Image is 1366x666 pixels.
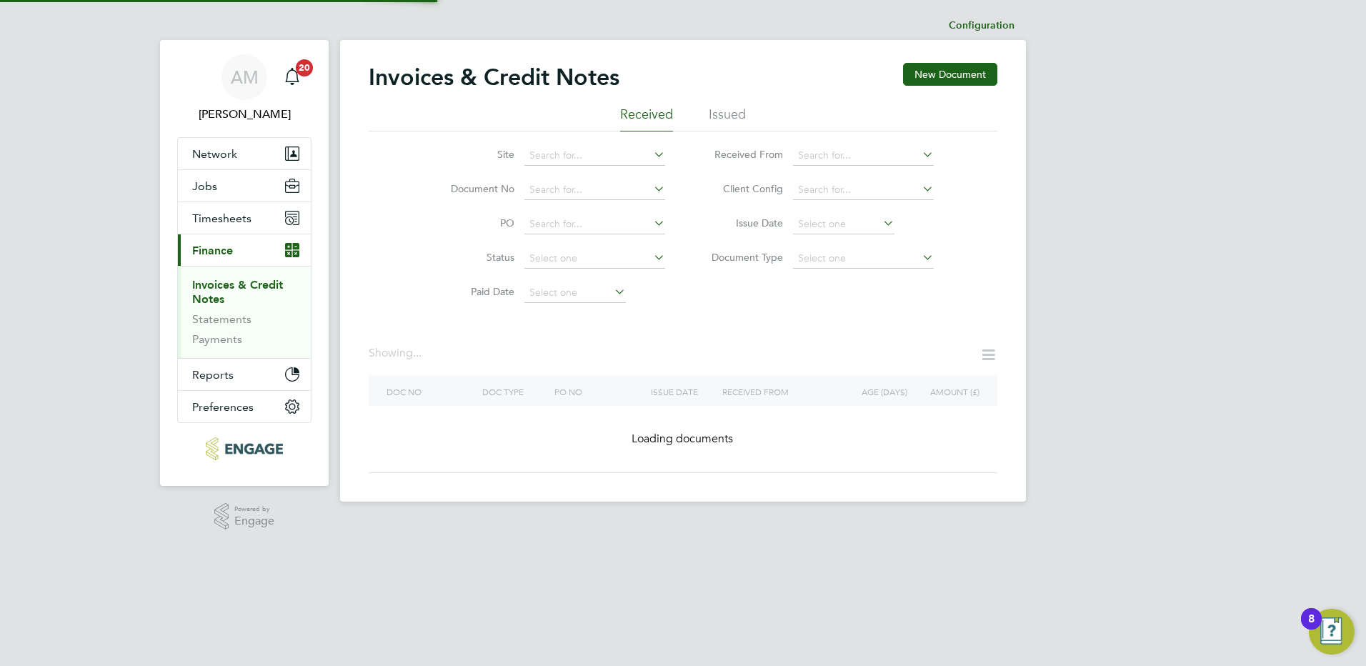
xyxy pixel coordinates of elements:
[432,251,514,264] label: Status
[432,182,514,195] label: Document No
[1309,609,1355,655] button: Open Resource Center, 8 new notifications
[178,359,311,390] button: Reports
[432,148,514,161] label: Site
[177,54,311,123] a: AM[PERSON_NAME]
[432,217,514,229] label: PO
[1308,619,1315,637] div: 8
[701,217,783,229] label: Issue Date
[192,312,251,326] a: Statements
[178,234,311,266] button: Finance
[278,54,306,100] a: 20
[524,180,665,200] input: Search for...
[178,170,311,202] button: Jobs
[903,63,997,86] button: New Document
[192,332,242,346] a: Payments
[178,202,311,234] button: Timesheets
[949,11,1014,40] li: Configuration
[177,437,311,460] a: Go to home page
[234,503,274,515] span: Powered by
[192,212,251,225] span: Timesheets
[192,147,237,161] span: Network
[524,283,626,303] input: Select one
[177,106,311,123] span: Allyx Miller
[192,244,233,257] span: Finance
[178,138,311,169] button: Network
[369,346,424,361] div: Showing
[793,146,934,166] input: Search for...
[701,251,783,264] label: Document Type
[178,266,311,358] div: Finance
[192,278,283,306] a: Invoices & Credit Notes
[231,68,259,86] span: AM
[192,179,217,193] span: Jobs
[793,214,894,234] input: Select one
[214,503,275,530] a: Powered byEngage
[524,214,665,234] input: Search for...
[620,106,673,131] li: Received
[192,400,254,414] span: Preferences
[178,391,311,422] button: Preferences
[793,249,934,269] input: Select one
[432,285,514,298] label: Paid Date
[369,63,619,91] h2: Invoices & Credit Notes
[701,148,783,161] label: Received From
[793,180,934,200] input: Search for...
[524,249,665,269] input: Select one
[701,182,783,195] label: Client Config
[709,106,746,131] li: Issued
[524,146,665,166] input: Search for...
[160,40,329,486] nav: Main navigation
[296,59,313,76] span: 20
[192,368,234,382] span: Reports
[206,437,282,460] img: rec-solutions-logo-retina.png
[234,515,274,527] span: Engage
[413,346,422,360] span: ...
